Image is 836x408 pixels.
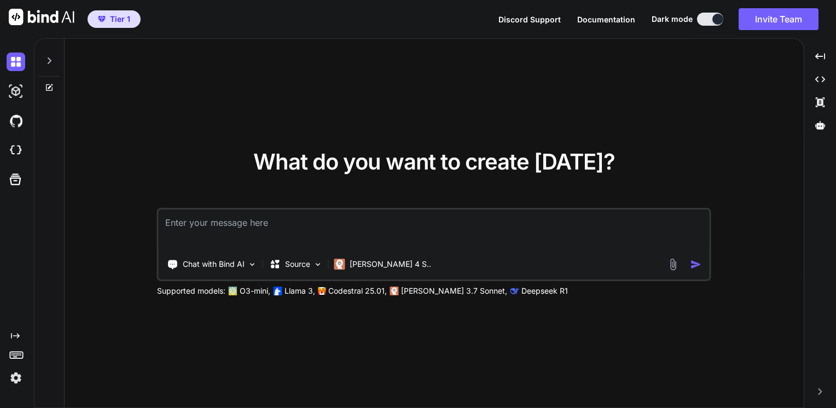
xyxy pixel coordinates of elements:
[7,112,25,130] img: githubDark
[334,259,345,270] img: Claude 4 Sonnet
[7,53,25,71] img: darkChat
[240,285,270,296] p: O3-mini,
[285,259,310,270] p: Source
[7,141,25,160] img: cloudideIcon
[98,16,106,22] img: premium
[9,9,74,25] img: Bind AI
[274,287,282,295] img: Llama2
[401,285,507,296] p: [PERSON_NAME] 3.7 Sonnet,
[7,369,25,387] img: settings
[183,259,245,270] p: Chat with Bind AI
[521,285,568,296] p: Deepseek R1
[690,259,702,270] img: icon
[285,285,315,296] p: Llama 3,
[318,287,326,295] img: Mistral-AI
[313,260,323,269] img: Pick Models
[229,287,237,295] img: GPT-4
[88,10,141,28] button: premiumTier 1
[510,287,519,295] img: claude
[498,15,561,24] span: Discord Support
[498,14,561,25] button: Discord Support
[248,260,257,269] img: Pick Tools
[328,285,387,296] p: Codestral 25.01,
[667,258,680,271] img: attachment
[350,259,431,270] p: [PERSON_NAME] 4 S..
[390,287,399,295] img: claude
[577,14,635,25] button: Documentation
[157,285,225,296] p: Supported models:
[253,148,615,175] span: What do you want to create [DATE]?
[7,82,25,101] img: darkAi-studio
[739,8,818,30] button: Invite Team
[652,14,693,25] span: Dark mode
[110,14,130,25] span: Tier 1
[577,15,635,24] span: Documentation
